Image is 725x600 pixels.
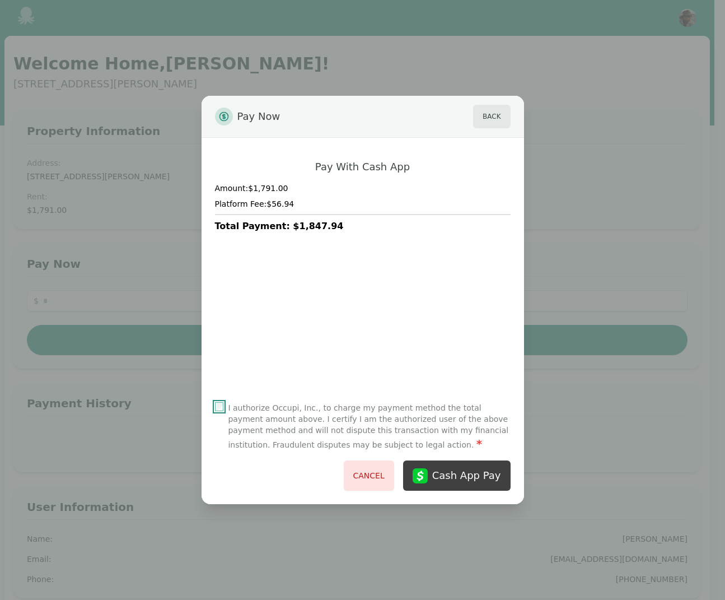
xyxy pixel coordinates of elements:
button: Cash App Pay [403,461,511,491]
div: Cash App Pay [432,468,501,483]
iframe: Secure payment input frame [213,249,513,392]
h3: Total Payment: $1,847.94 [215,220,511,233]
h4: Platform Fee: $56.94 [215,198,511,210]
button: Cancel [344,461,394,491]
span: Pay Now [237,105,280,128]
button: Back [473,105,510,128]
h4: Amount: $1,791.00 [215,183,511,194]
h2: Pay With Cash App [315,160,410,174]
label: I authorize Occupi, Inc., to charge my payment method the total payment amount above. I certify I... [228,402,510,452]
